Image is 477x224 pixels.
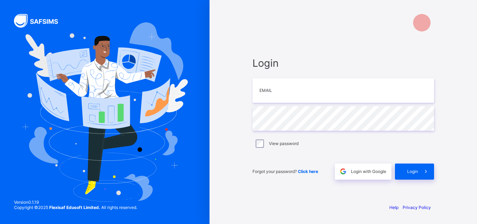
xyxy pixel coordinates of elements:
img: google.396cfc9801f0270233282035f929180a.svg [339,167,347,175]
span: Forgot your password? [252,169,318,174]
a: Click here [298,169,318,174]
label: View password [269,141,299,146]
img: Hero Image [22,22,188,201]
a: Privacy Policy [403,205,431,210]
strong: Flexisaf Edusoft Limited. [49,205,100,210]
span: Login [407,169,418,174]
a: Help [389,205,398,210]
span: Version 0.1.19 [14,200,137,205]
span: Copyright © 2025 All rights reserved. [14,205,137,210]
span: Login with Google [351,169,386,174]
span: Login [252,57,434,69]
img: SAFSIMS Logo [14,14,66,28]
